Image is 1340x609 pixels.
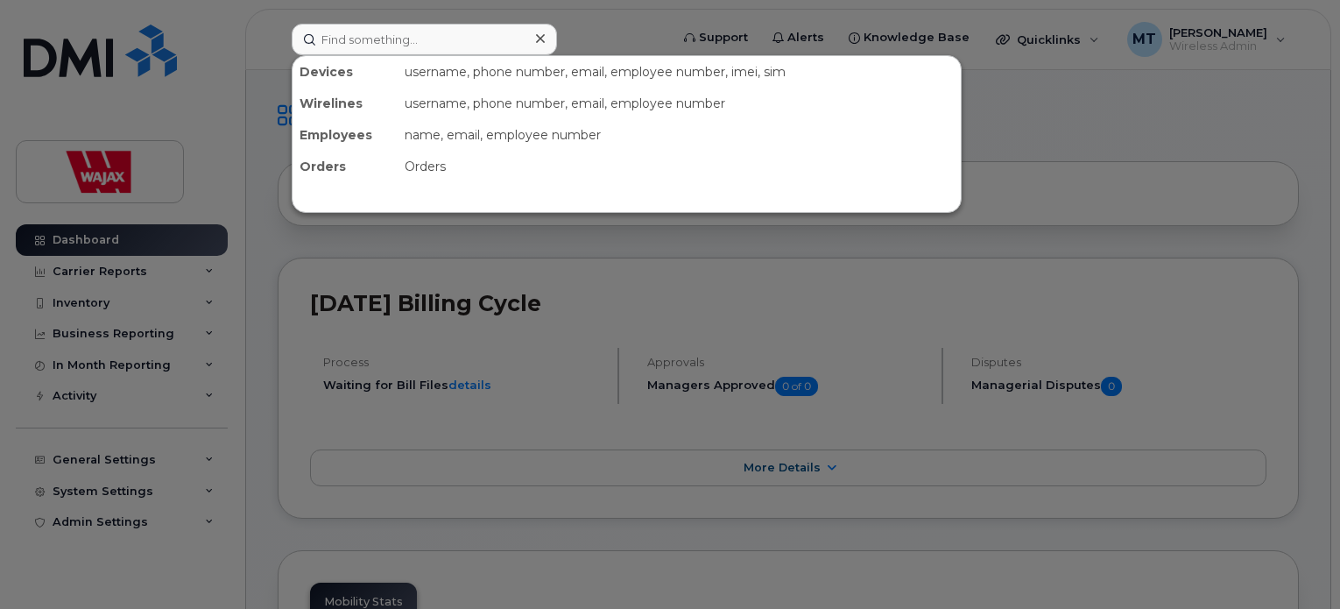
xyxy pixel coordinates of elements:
div: Wirelines [293,88,398,119]
div: Orders [398,151,961,182]
div: Employees [293,119,398,151]
div: username, phone number, email, employee number, imei, sim [398,56,961,88]
div: Orders [293,151,398,182]
div: Devices [293,56,398,88]
div: username, phone number, email, employee number [398,88,961,119]
div: name, email, employee number [398,119,961,151]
